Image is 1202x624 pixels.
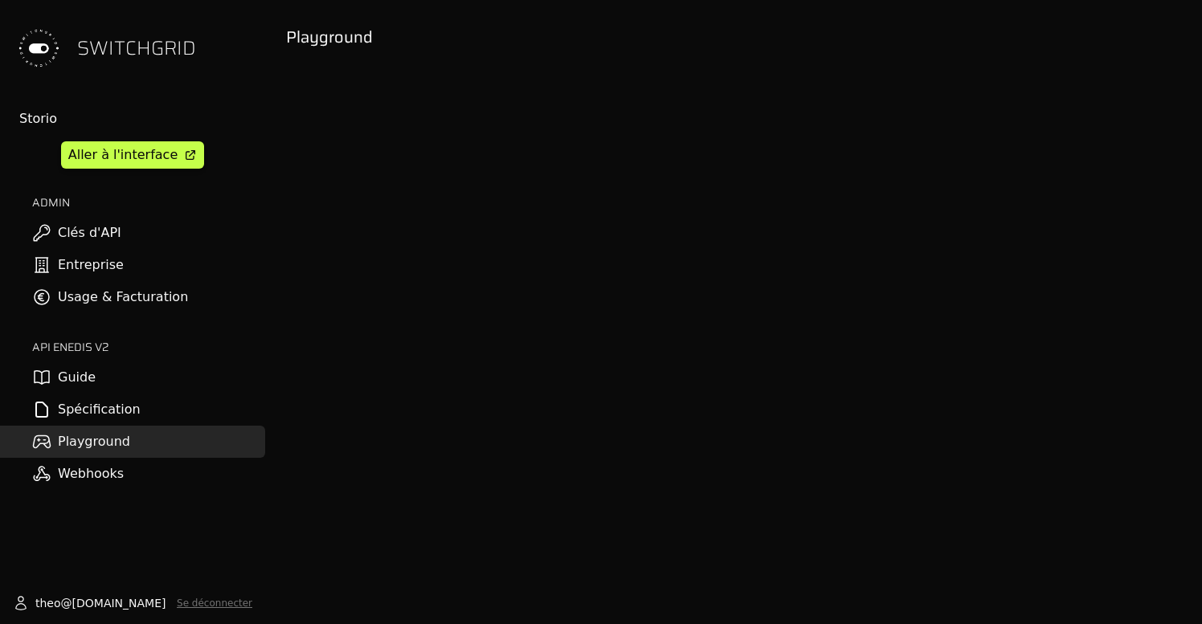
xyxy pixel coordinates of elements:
img: Switchgrid Logo [13,22,64,74]
span: [DOMAIN_NAME] [72,595,166,611]
button: Se déconnecter [177,597,252,610]
h2: Playground [286,26,1189,48]
div: Storio [19,109,265,128]
h2: API ENEDIS v2 [32,339,265,355]
span: @ [61,595,72,611]
span: theo [35,595,61,611]
span: SWITCHGRID [77,35,196,61]
h2: ADMIN [32,194,265,210]
div: Aller à l'interface [68,145,178,165]
a: Aller à l'interface [61,141,204,169]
